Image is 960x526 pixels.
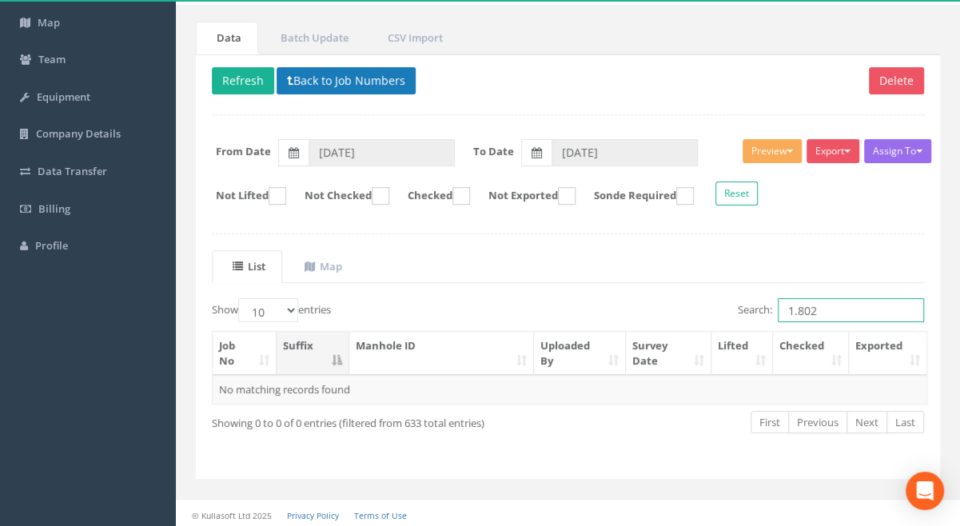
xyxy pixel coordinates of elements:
[534,332,626,375] th: Uploaded By: activate to sort column ascending
[472,187,576,205] label: Not Exported
[213,375,926,404] td: No matching records found
[277,332,349,375] th: Suffix: activate to sort column descending
[807,139,859,163] button: Export
[38,201,70,216] span: Billing
[287,510,339,521] a: Privacy Policy
[233,259,265,273] uib-tab-heading: List
[711,332,773,375] th: Lifted: activate to sort column ascending
[305,259,342,273] uib-tab-heading: Map
[212,67,274,94] button: Refresh
[846,411,887,434] a: Next
[200,187,286,205] label: Not Lifted
[849,332,926,375] th: Exported: activate to sort column ascending
[886,411,924,434] a: Last
[277,67,416,94] button: Back to Job Numbers
[349,332,534,375] th: Manhole ID: activate to sort column ascending
[289,187,389,205] label: Not Checked
[773,332,849,375] th: Checked: activate to sort column ascending
[743,139,802,163] button: Preview
[738,298,924,322] label: Search:
[309,139,455,166] input: From Date
[38,52,66,66] span: Team
[354,510,407,521] a: Terms of Use
[212,298,331,322] label: Show entries
[392,187,470,205] label: Checked
[715,181,758,205] button: Reset
[260,22,365,54] a: Batch Update
[196,22,258,54] a: Data
[38,15,60,30] span: Map
[35,238,68,253] span: Profile
[626,332,711,375] th: Survey Date: activate to sort column ascending
[284,250,359,283] a: Map
[212,250,282,283] a: List
[212,409,495,431] div: Showing 0 to 0 of 0 entries (filtered from 633 total entries)
[38,164,107,178] span: Data Transfer
[192,510,272,521] small: © Kullasoft Ltd 2025
[552,139,698,166] input: To Date
[473,144,514,159] label: To Date
[216,144,271,159] label: From Date
[864,139,931,163] button: Assign To
[367,22,460,54] a: CSV Import
[751,411,789,434] a: First
[213,332,277,375] th: Job No: activate to sort column ascending
[37,90,90,104] span: Equipment
[906,472,944,510] div: Open Intercom Messenger
[238,298,298,322] select: Showentries
[578,187,694,205] label: Sonde Required
[36,126,121,141] span: Company Details
[778,298,924,322] input: Search:
[788,411,847,434] a: Previous
[869,67,924,94] button: Delete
